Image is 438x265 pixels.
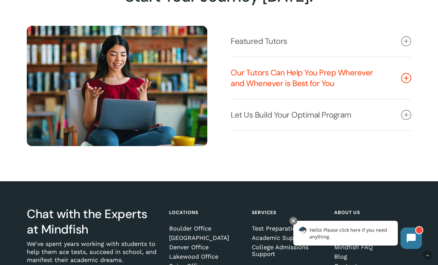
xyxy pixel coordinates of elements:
h4: Locations [169,206,244,218]
img: Online Tutoring 7 [27,26,207,146]
a: Test Preparation [252,225,327,232]
a: Featured Tutors [231,26,411,57]
a: Boulder Office [169,225,244,232]
a: Academic Support [252,235,327,241]
a: [GEOGRAPHIC_DATA] [169,235,244,241]
h4: About Us [334,206,409,218]
a: Our Tutors Can Help You Prep Wherever and Whenever is Best for You [231,57,411,99]
a: Let Us Build Your Optimal Program [231,100,411,130]
iframe: Chatbot [286,215,429,256]
h4: Services [252,206,327,218]
a: Blog [334,253,409,260]
a: College Admissions Support [252,244,327,257]
h3: Chat with the Experts at Mindfish [27,206,161,237]
a: Lakewood Office [169,253,244,260]
a: Denver Office [169,244,244,251]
